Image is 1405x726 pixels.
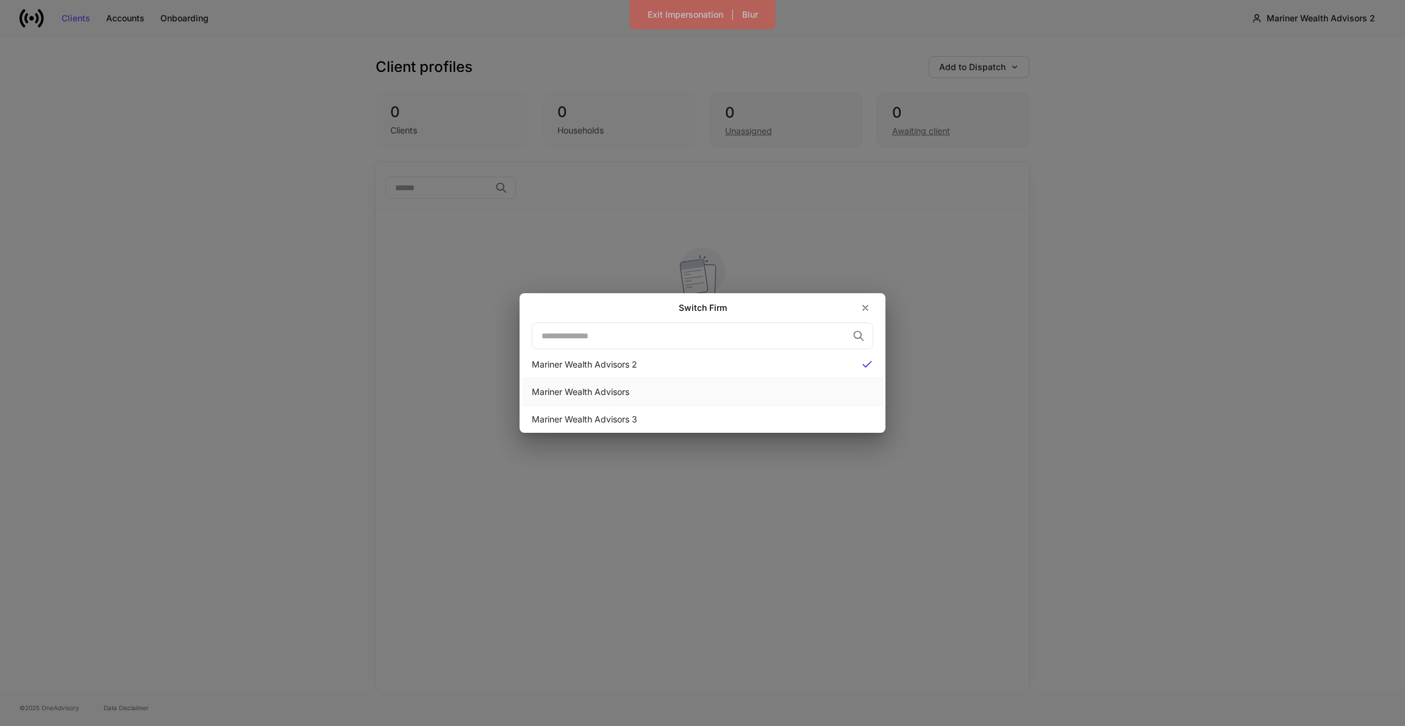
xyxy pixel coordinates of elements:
div: Exit Impersonation [648,10,723,19]
div: Mariner Wealth Advisors 3 [532,413,873,425]
div: Blur [742,10,758,19]
h2: Switch Firm [679,302,727,314]
div: Mariner Wealth Advisors [532,386,873,398]
div: Mariner Wealth Advisors 2 [532,358,851,371]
